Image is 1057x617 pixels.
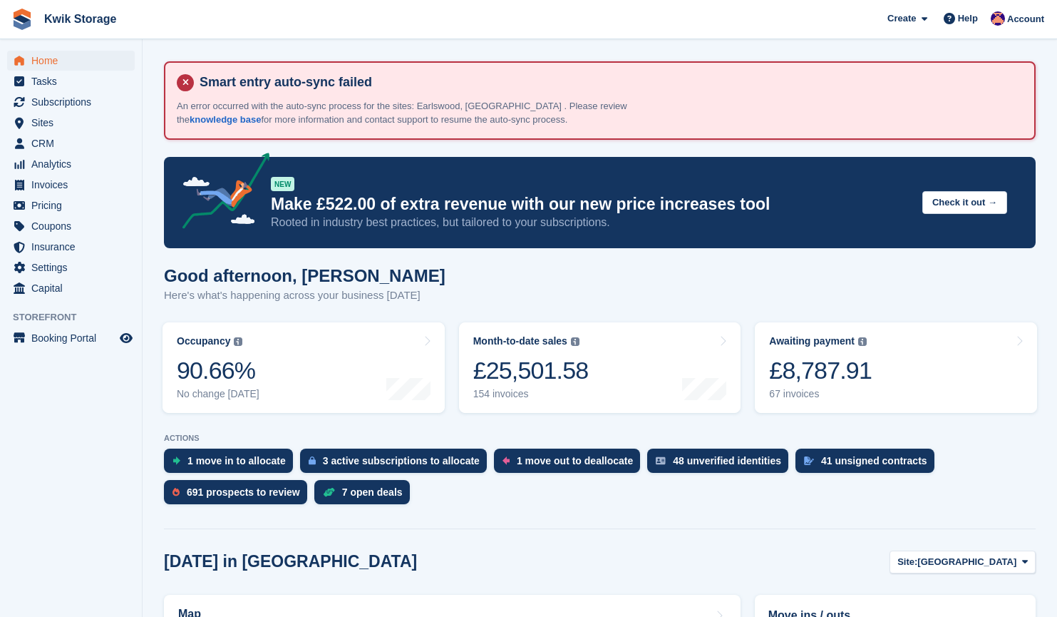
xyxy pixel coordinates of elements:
[494,449,647,480] a: 1 move out to deallocate
[31,92,117,112] span: Subscriptions
[170,153,270,234] img: price-adjustments-announcement-icon-8257ccfd72463d97f412b2fc003d46551f7dbcb40ab6d574587a9cd5c0d94...
[300,449,494,480] a: 3 active subscriptions to allocate
[38,7,122,31] a: Kwik Storage
[234,337,242,346] img: icon-info-grey-7440780725fd019a000dd9b08b2336e03edf1995a4989e88bcd33f0948082b44.svg
[177,335,230,347] div: Occupancy
[164,287,445,304] p: Here's what's happening across your business [DATE]
[164,480,314,511] a: 691 prospects to review
[164,266,445,285] h1: Good afternoon, [PERSON_NAME]
[7,195,135,215] a: menu
[172,457,180,465] img: move_ins_to_allocate_icon-fdf77a2bb77ea45bf5b3d319d69a93e2d87916cf1d5bf7949dd705db3b84f3ca.svg
[821,455,927,466] div: 41 unsigned contracts
[858,337,867,346] img: icon-info-grey-7440780725fd019a000dd9b08b2336e03edf1995a4989e88bcd33f0948082b44.svg
[7,71,135,91] a: menu
[804,457,814,465] img: contract_signature_icon-13c848040528278c33f63329250d36e43548de30e8caae1d1a13099fd9432cc5.svg
[887,11,916,26] span: Create
[31,195,117,215] span: Pricing
[769,335,855,347] div: Awaiting payment
[177,356,259,385] div: 90.66%
[7,113,135,133] a: menu
[194,74,1023,91] h4: Smart entry auto-sync failed
[31,237,117,257] span: Insurance
[187,455,286,466] div: 1 move in to allocate
[271,177,294,191] div: NEW
[656,457,666,465] img: verify_identity-adf6edd0f0f0b5bbfe63781bf79b02c33cf7c696d77639b501bdc392416b5a36.svg
[118,330,135,347] a: Preview store
[31,216,117,236] span: Coupons
[473,356,589,385] div: £25,501.58
[163,322,445,413] a: Occupancy 90.66% No change [DATE]
[673,455,781,466] div: 48 unverified identities
[323,487,335,497] img: deal-1b604bf984904fb50ccaf53a9ad4b4a5d6e5aea283cecdc64d6e3604feb123c2.svg
[795,449,942,480] a: 41 unsigned contracts
[164,449,300,480] a: 1 move in to allocate
[917,555,1016,569] span: [GEOGRAPHIC_DATA]
[890,551,1036,574] button: Site: [GEOGRAPHIC_DATA]
[323,455,480,466] div: 3 active subscriptions to allocate
[172,488,180,496] img: prospect-51fa495bee0391a8d652442698ab0144808aea92771e9ea1ae160a38d050c398.svg
[769,356,872,385] div: £8,787.91
[958,11,978,26] span: Help
[755,322,1037,413] a: Awaiting payment £8,787.91 67 invoices
[769,388,872,400] div: 67 invoices
[31,154,117,174] span: Analytics
[187,486,300,498] div: 691 prospects to review
[314,480,417,511] a: 7 open deals
[897,555,917,569] span: Site:
[1007,12,1044,26] span: Account
[271,194,911,215] p: Make £522.00 of extra revenue with our new price increases tool
[473,388,589,400] div: 154 invoices
[31,278,117,298] span: Capital
[164,552,417,571] h2: [DATE] in [GEOGRAPHIC_DATA]
[502,457,510,465] img: move_outs_to_deallocate_icon-f764333ba52eb49d3ac5e1228854f67142a1ed5810a6f6cc68b1a99e826820c5.svg
[31,133,117,153] span: CRM
[31,257,117,277] span: Settings
[13,310,142,325] span: Storefront
[991,11,1005,26] img: Jade Stanley
[7,51,135,71] a: menu
[7,133,135,153] a: menu
[31,71,117,91] span: Tasks
[517,455,633,466] div: 1 move out to deallocate
[177,99,676,127] p: An error occurred with the auto-sync process for the sites: Earlswood, [GEOGRAPHIC_DATA] . Please...
[190,114,261,125] a: knowledge base
[31,113,117,133] span: Sites
[7,92,135,112] a: menu
[342,486,403,498] div: 7 open deals
[31,175,117,195] span: Invoices
[473,335,567,347] div: Month-to-date sales
[7,154,135,174] a: menu
[309,456,316,465] img: active_subscription_to_allocate_icon-d502201f5373d7db506a760aba3b589e785aa758c864c3986d89f69b8ff3...
[7,257,135,277] a: menu
[7,216,135,236] a: menu
[31,51,117,71] span: Home
[7,278,135,298] a: menu
[31,328,117,348] span: Booking Portal
[571,337,579,346] img: icon-info-grey-7440780725fd019a000dd9b08b2336e03edf1995a4989e88bcd33f0948082b44.svg
[459,322,741,413] a: Month-to-date sales £25,501.58 154 invoices
[7,175,135,195] a: menu
[164,434,1036,443] p: ACTIONS
[7,328,135,348] a: menu
[7,237,135,257] a: menu
[271,215,911,230] p: Rooted in industry best practices, but tailored to your subscriptions.
[922,191,1007,215] button: Check it out →
[647,449,795,480] a: 48 unverified identities
[177,388,259,400] div: No change [DATE]
[11,9,33,30] img: stora-icon-8386f47178a22dfd0bd8f6a31ec36ba5ce8667c1dd55bd0f319d3a0aa187defe.svg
